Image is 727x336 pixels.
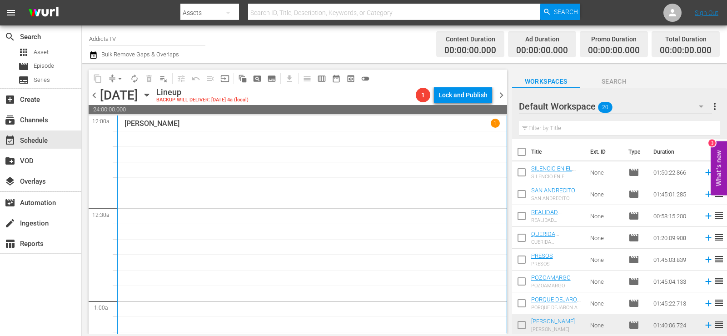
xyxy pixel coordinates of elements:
[587,205,625,227] td: None
[531,165,576,179] a: SILENCIO EN EL PARAISO
[531,252,553,259] a: PRESOS
[587,227,625,249] td: None
[650,161,700,183] td: 01:50:22.866
[267,74,276,83] span: subtitles_outlined
[711,141,727,195] button: Open Feedback Widget
[18,47,29,58] span: Asset
[703,233,713,243] svg: Add to Schedule
[531,261,553,267] div: PRESOS
[156,87,249,97] div: Lineup
[628,167,639,178] span: movie
[346,74,355,83] span: preview_outlined
[416,91,430,99] span: 1
[127,71,142,86] span: Loop Content
[660,33,712,45] div: Total Duration
[5,238,15,249] span: Reports
[531,318,575,325] a: [PERSON_NAME]
[709,101,720,112] span: more_vert
[444,45,496,56] span: 00:00:00.000
[708,139,716,146] div: 3
[531,139,585,165] th: Title
[531,283,571,289] div: POZOAMARGO
[5,197,15,208] span: Automation
[650,292,700,314] td: 01:45:22.713
[587,314,625,336] td: None
[130,74,139,83] span: autorenew_outlined
[531,196,575,201] div: SAN ANDRECITO
[264,71,279,86] span: Create Series Block
[250,71,264,86] span: Create Search Block
[159,74,168,83] span: playlist_remove_outlined
[713,210,724,221] span: reorder
[5,135,15,146] span: Schedule
[89,90,100,101] span: chevron_left
[650,314,700,336] td: 01:40:06.724
[628,232,639,243] span: Episode
[5,115,15,125] span: Channels
[34,48,49,57] span: Asset
[5,176,15,187] span: Overlays
[713,276,724,286] span: reorder
[434,87,492,103] button: Lock and Publish
[587,161,625,183] td: None
[89,105,507,114] span: 24:00:00.000
[531,217,583,223] div: REALIDAD TRANSFORMABLE
[628,189,639,200] span: Episode
[124,119,179,128] p: [PERSON_NAME]
[203,71,218,86] span: Fill episodes with ad slates
[5,7,16,18] span: menu
[100,88,138,103] div: [DATE]
[279,70,297,87] span: Download as CSV
[713,254,724,265] span: reorder
[580,76,648,87] span: Search
[695,9,718,16] a: Sign Out
[650,205,700,227] td: 00:58:15.200
[628,298,639,309] span: movie
[650,227,700,249] td: 01:20:09.908
[531,174,583,180] div: SILENCIO EN EL PARAISO
[512,76,580,87] span: Workspaces
[5,31,15,42] span: Search
[18,75,29,85] span: Series
[587,249,625,271] td: None
[713,319,724,330] span: reorder
[444,33,496,45] div: Content Duration
[709,95,720,117] button: more_vert
[531,209,579,222] a: REALIDAD TRANSFORMABLE
[34,75,50,85] span: Series
[650,271,700,292] td: 01:45:04.133
[5,94,15,105] span: Create
[598,98,612,117] span: 20
[650,183,700,205] td: 01:45:01.285
[554,4,578,20] span: Search
[34,61,54,70] span: Episode
[156,97,249,103] div: BACKUP WILL DELIVER: [DATE] 4a (local)
[587,292,625,314] td: None
[660,45,712,56] span: 00:00:00.000
[5,218,15,229] span: Ingestion
[329,71,344,86] span: Month Calendar View
[332,74,341,83] span: date_range_outlined
[18,61,29,72] span: Episode
[588,45,640,56] span: 00:00:00.000
[22,2,65,24] img: ans4CAIJ8jUAAAAAAAAAAAAAAAAAAAAAAAAgQb4GAAAAAAAAAAAAAAAAAAAAAAAAJMjXAAAAAAAAAAAAAAAAAAAAAAAAgAT5G...
[703,320,713,330] svg: Add to Schedule
[628,211,639,221] span: Episode
[5,155,15,166] span: VOD
[628,254,639,265] span: Episode
[361,74,370,83] span: toggle_off
[648,139,702,165] th: Duration
[220,74,229,83] span: input
[493,120,497,126] p: 1
[344,71,358,86] span: View Backup
[438,87,488,103] div: Lock and Publish
[253,74,262,83] span: pageview_outlined
[516,45,568,56] span: 00:00:00.000
[628,276,639,287] span: Episode
[317,74,326,83] span: calendar_view_week_outlined
[105,71,127,86] span: Remove Gaps & Overlaps
[516,33,568,45] div: Ad Duration
[587,183,625,205] td: None
[703,276,713,286] svg: Add to Schedule
[703,211,713,221] svg: Add to Schedule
